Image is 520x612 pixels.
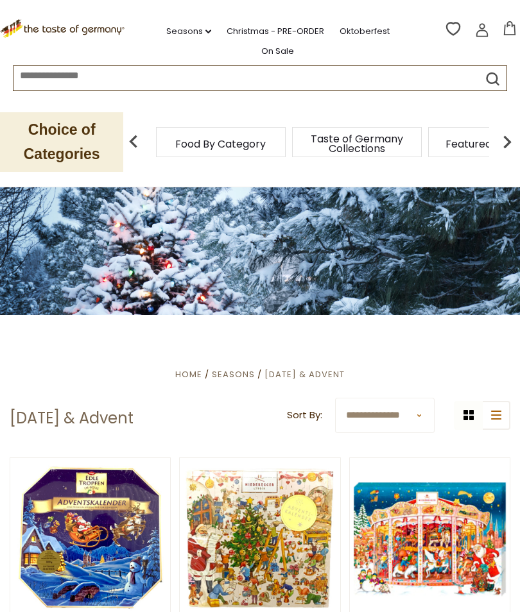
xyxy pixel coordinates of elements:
[10,409,134,428] h1: [DATE] & Advent
[340,24,390,38] a: Oktoberfest
[175,368,202,380] a: Home
[287,407,322,423] label: Sort By:
[121,129,146,155] img: previous arrow
[175,139,266,149] a: Food By Category
[227,24,324,38] a: Christmas - PRE-ORDER
[264,368,345,380] a: [DATE] & Advent
[494,129,520,155] img: next arrow
[261,44,294,58] a: On Sale
[166,24,211,38] a: Seasons
[212,368,255,380] a: Seasons
[306,134,408,153] a: Taste of Germany Collections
